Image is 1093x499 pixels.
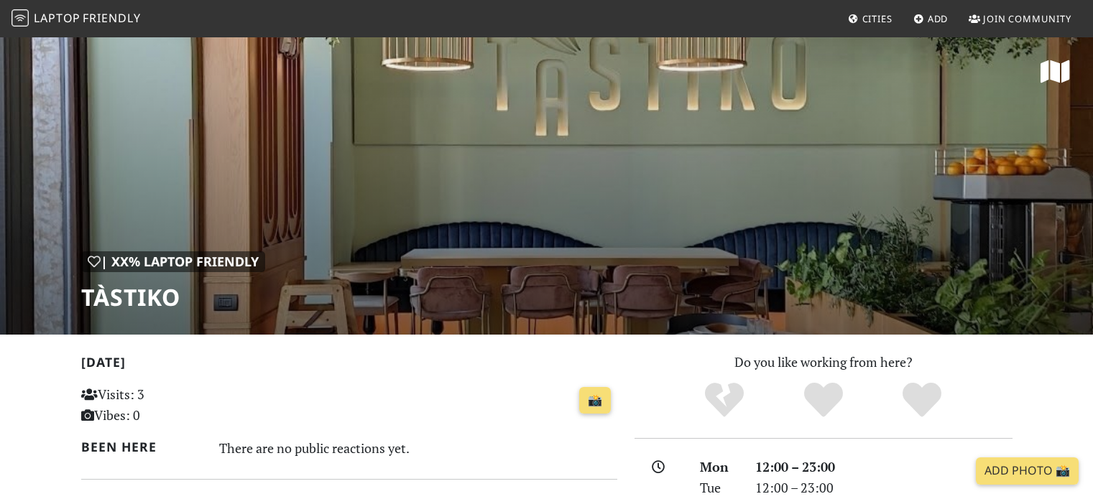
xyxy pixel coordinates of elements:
[81,284,265,311] h1: Tàstiko
[83,10,140,26] span: Friendly
[976,457,1079,485] a: Add Photo 📸
[872,381,972,420] div: Definitely!
[81,384,249,426] p: Visits: 3 Vibes: 0
[34,10,80,26] span: Laptop
[983,12,1071,25] span: Join Community
[81,251,265,272] div: | XX% Laptop Friendly
[747,477,1021,498] div: 12:00 – 23:00
[842,6,898,32] a: Cities
[219,437,617,460] div: There are no public reactions yet.
[81,355,617,376] h2: [DATE]
[928,12,949,25] span: Add
[747,457,1021,477] div: 12:00 – 23:00
[635,352,1013,373] p: Do you like working from here?
[579,387,611,414] a: 📸
[774,381,873,420] div: Yes
[691,457,746,477] div: Mon
[11,9,29,27] img: LaptopFriendly
[963,6,1077,32] a: Join Community
[862,12,893,25] span: Cities
[11,6,141,32] a: LaptopFriendly LaptopFriendly
[675,381,774,420] div: No
[908,6,954,32] a: Add
[81,439,203,454] h2: Been here
[691,477,746,498] div: Tue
